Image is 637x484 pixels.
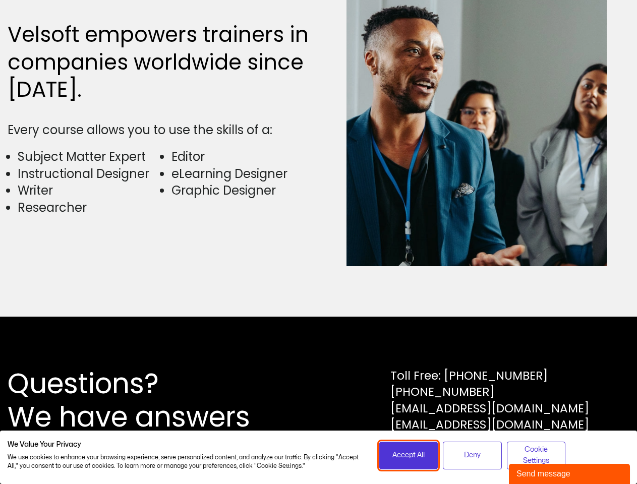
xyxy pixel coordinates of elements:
[8,122,314,139] div: Every course allows you to use the skills of a:
[8,440,364,449] h2: We Value Your Privacy
[8,453,364,470] p: We use cookies to enhance your browsing experience, serve personalized content, and analyze our t...
[171,165,313,183] li: eLearning Designer
[513,444,559,467] span: Cookie Settings
[392,450,425,461] span: Accept All
[18,165,159,183] li: Instructional Designer
[171,182,313,199] li: Graphic Designer
[509,462,632,484] iframe: chat widget
[390,368,589,433] div: Toll Free: [PHONE_NUMBER] [PHONE_NUMBER] [EMAIL_ADDRESS][DOMAIN_NAME] [EMAIL_ADDRESS][DOMAIN_NAME]
[18,148,159,165] li: Subject Matter Expert
[18,199,159,216] li: Researcher
[464,450,481,461] span: Deny
[18,182,159,199] li: Writer
[8,21,314,104] h2: Velsoft empowers trainers in companies worldwide since [DATE].
[507,442,566,469] button: Adjust cookie preferences
[8,367,286,434] h2: Questions? We have answers
[379,442,438,469] button: Accept all cookies
[443,442,502,469] button: Deny all cookies
[171,148,313,165] li: Editor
